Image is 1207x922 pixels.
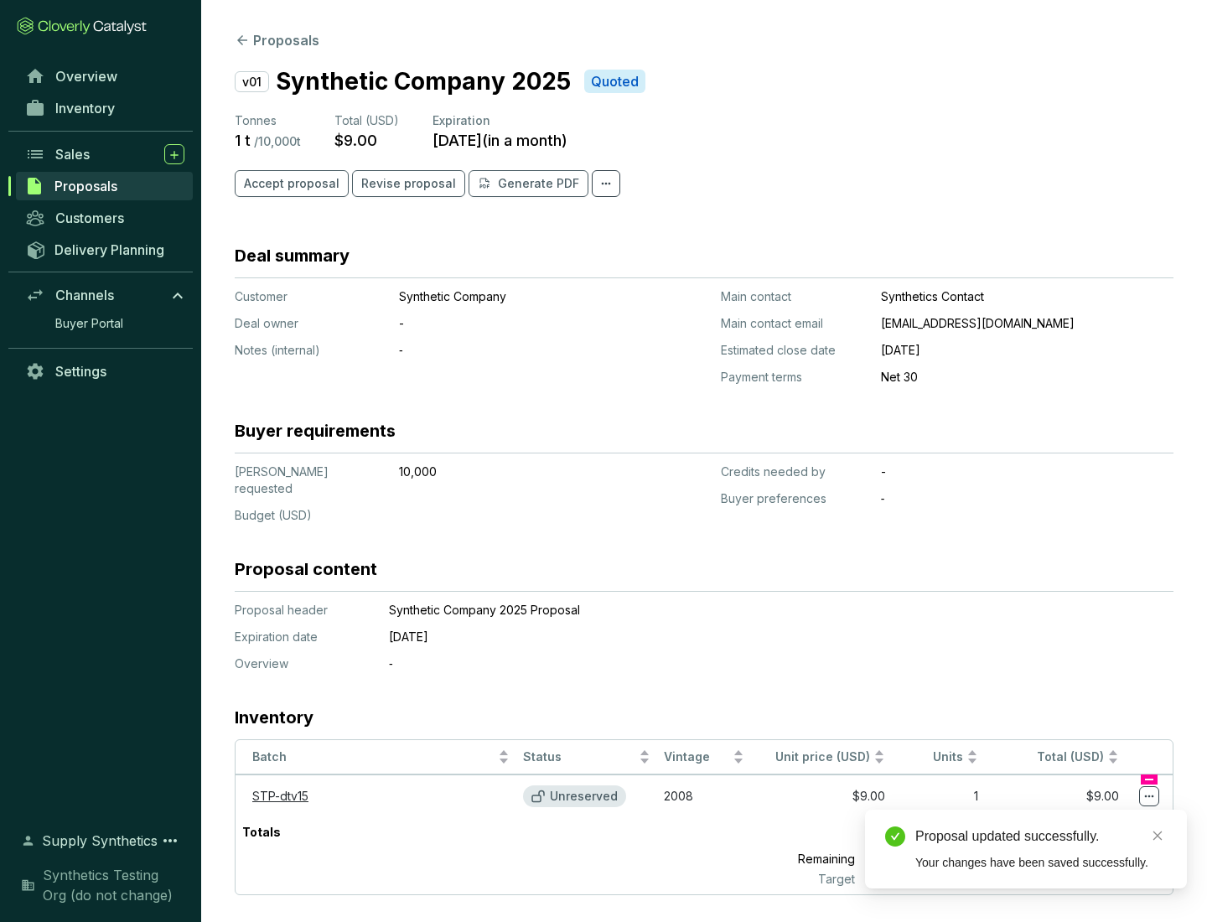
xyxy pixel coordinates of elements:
p: Synthetic Company 2025 [276,64,571,99]
span: Total (USD) [1037,749,1104,764]
p: Synthetic Company 2025 Proposal [389,602,1093,619]
p: Main contact email [721,315,868,332]
p: Remaining [723,847,862,871]
p: Buyer preferences [721,490,868,507]
p: [DATE] [389,629,1093,645]
a: Settings [17,357,193,386]
span: Inventory [55,100,115,117]
p: Net 30 [881,369,1173,386]
a: Inventory [17,94,193,122]
p: [PERSON_NAME] requested [235,464,386,497]
h3: Deal summary [235,244,350,267]
p: [EMAIL_ADDRESS][DOMAIN_NAME] [881,315,1173,332]
button: Proposals [235,30,319,50]
th: Vintage [657,740,751,774]
td: 2008 [657,774,751,817]
p: Expiration date [235,629,369,645]
td: 1 [892,774,986,817]
p: Overview [235,655,369,672]
p: ‐ [399,342,625,359]
p: [DATE] ( in a month ) [433,131,567,150]
p: 1 t [235,131,251,150]
span: Buyer Portal [55,315,123,332]
div: Proposal updated successfully. [915,826,1167,847]
p: [DATE] [881,342,1173,359]
p: 1 t [861,817,984,847]
p: Proposal header [235,602,369,619]
h3: Buyer requirements [235,419,396,443]
p: Main contact [721,288,868,305]
span: Channels [55,287,114,303]
a: Channels [17,281,193,309]
p: Target [723,871,862,888]
p: Customer [235,288,386,305]
p: 9,999 t [862,847,985,871]
span: Synthetics Testing Org (do not change) [43,865,184,905]
p: Deal owner [235,315,386,332]
span: Budget (USD) [235,508,312,522]
p: 10,000 t [862,871,985,888]
p: $9.00 [334,131,377,150]
p: ‐ [389,655,1093,672]
p: Generate PDF [498,175,579,192]
span: Delivery Planning [54,241,164,258]
span: close [1152,830,1163,842]
p: Expiration [433,112,567,129]
span: Units [899,749,964,765]
span: Settings [55,363,106,380]
a: Close [1148,826,1167,845]
span: Batch [252,749,495,765]
span: Status [523,749,635,765]
span: Revise proposal [361,175,456,192]
p: ‐ [881,490,1173,507]
p: / 10,000 t [254,134,301,149]
button: Generate PDF [469,170,588,197]
p: Synthetic Company [399,288,625,305]
span: Supply Synthetics [42,831,158,851]
span: Vintage [664,749,729,765]
span: check-circle [885,826,905,847]
button: Revise proposal [352,170,465,197]
p: Tonnes [235,112,301,129]
h3: Proposal content [235,557,377,581]
a: Proposals [16,172,193,200]
p: - [881,464,1173,480]
p: Quoted [591,73,639,91]
div: Your changes have been saved successfully. [915,853,1167,872]
a: Sales [17,140,193,168]
p: Totals [236,817,288,847]
a: Customers [17,204,193,232]
button: Accept proposal [235,170,349,197]
a: Delivery Planning [17,236,193,263]
span: Proposals [54,178,117,194]
p: - [399,315,625,332]
p: Estimated close date [721,342,868,359]
span: Sales [55,146,90,163]
span: Customers [55,210,124,226]
p: Synthetics Contact [881,288,1173,305]
a: Buyer Portal [47,311,193,336]
a: Overview [17,62,193,91]
p: v01 [235,71,269,92]
th: Status [516,740,657,774]
span: Total (USD) [334,113,399,127]
td: $9.00 [985,774,1126,817]
p: Unreserved [550,789,618,804]
p: Notes (internal) [235,342,386,359]
p: 10,000 [399,464,625,480]
p: Payment terms [721,369,868,386]
span: Overview [55,68,117,85]
span: Unit price (USD) [775,749,870,764]
p: Credits needed by [721,464,868,480]
th: Batch [236,740,516,774]
h3: Inventory [235,706,313,729]
a: STP-dtv15 [252,789,308,803]
td: $9.00 [751,774,892,817]
span: Accept proposal [244,175,339,192]
th: Units [892,740,986,774]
